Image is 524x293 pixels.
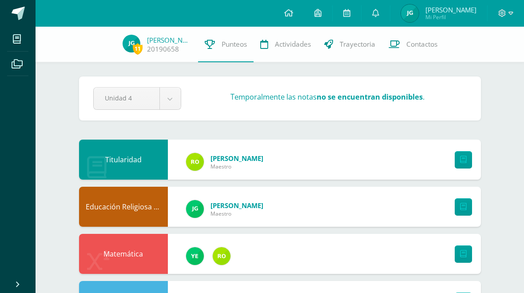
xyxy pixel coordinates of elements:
span: Actividades [275,40,311,49]
a: [PERSON_NAME] [147,36,191,44]
div: Matemática [79,234,168,274]
strong: no se encuentran disponibles [317,92,423,102]
a: Trayectoria [318,27,382,62]
a: Contactos [382,27,444,62]
img: fd93c6619258ae32e8e829e8701697bb.png [186,247,204,265]
span: Mi Perfil [425,13,476,21]
span: 11 [133,43,143,54]
span: [PERSON_NAME] [210,154,263,163]
span: [PERSON_NAME] [425,5,476,14]
span: Contactos [406,40,437,49]
a: Unidad 4 [94,88,181,109]
div: Titularidad [79,140,168,180]
span: Unidad 4 [105,88,148,108]
img: 8012678d50ceae5304f6543d3d2a5096.png [123,35,140,52]
img: 53ebae3843709d0b88523289b497d643.png [186,153,204,171]
span: Punteos [222,40,247,49]
span: [PERSON_NAME] [210,201,263,210]
a: Actividades [254,27,318,62]
h3: Temporalmente las notas . [230,92,425,102]
span: Trayectoria [340,40,375,49]
a: Punteos [198,27,254,62]
a: 20190658 [147,44,179,54]
img: 8012678d50ceae5304f6543d3d2a5096.png [401,4,419,22]
div: Educación Religiosa Escolar [79,187,168,227]
span: Maestro [210,163,263,170]
img: 53ebae3843709d0b88523289b497d643.png [213,247,230,265]
span: Maestro [210,210,263,217]
img: 3da61d9b1d2c0c7b8f7e89c78bbce001.png [186,200,204,218]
